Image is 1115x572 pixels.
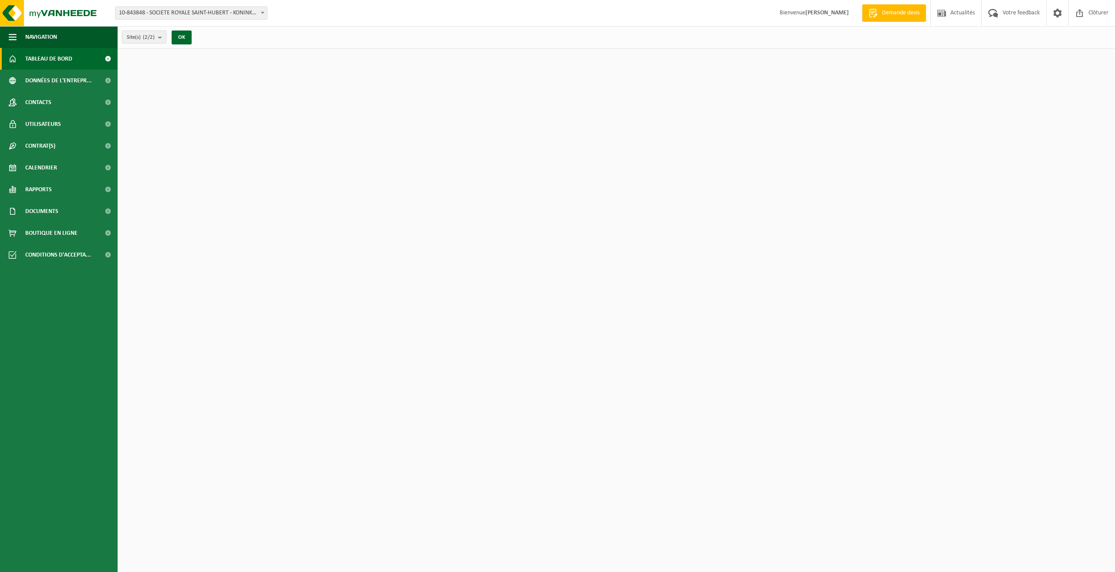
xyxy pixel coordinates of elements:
span: Tableau de bord [25,48,72,70]
span: Documents [25,200,58,222]
span: Contacts [25,91,51,113]
strong: [PERSON_NAME] [805,10,849,16]
button: Site(s)(2/2) [122,30,166,44]
span: Utilisateurs [25,113,61,135]
span: Boutique en ligne [25,222,78,244]
span: Calendrier [25,157,57,179]
span: Conditions d'accepta... [25,244,91,266]
span: Données de l'entrepr... [25,70,92,91]
span: Navigation [25,26,57,48]
span: Rapports [25,179,52,200]
count: (2/2) [143,34,155,40]
span: 10-843848 - SOCIETE ROYALE SAINT-HUBERT - KONINKLIJKE MAATSCHAPPIJ SINT-HUBERTUS - SCHAARBEEK [115,7,267,20]
span: 10-843848 - SOCIETE ROYALE SAINT-HUBERT - KONINKLIJKE MAATSCHAPPIJ SINT-HUBERTUS - SCHAARBEEK [115,7,267,19]
span: Site(s) [127,31,155,44]
span: Contrat(s) [25,135,55,157]
button: OK [172,30,192,44]
a: Demande devis [862,4,926,22]
span: Demande devis [880,9,922,17]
